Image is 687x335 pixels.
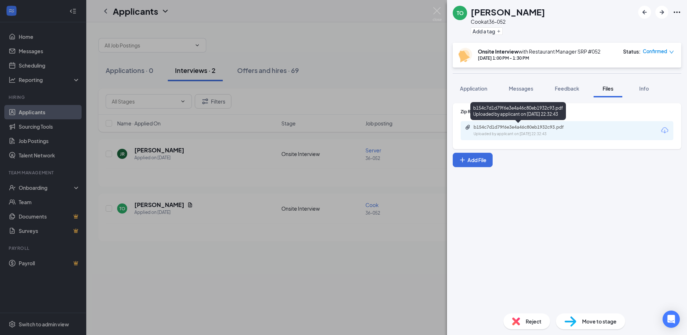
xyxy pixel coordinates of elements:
button: ArrowRight [655,6,668,19]
span: Messages [509,85,533,92]
div: b154c7d1d79f6e3e4a46c80eb1932c93.pdf Uploaded by applicant on [DATE] 22:32:43 [470,102,566,120]
svg: Ellipses [673,8,681,17]
svg: ArrowLeftNew [640,8,649,17]
div: with Restaurant Manager SRP #052 [478,48,600,55]
span: Info [639,85,649,92]
span: Reject [526,317,541,325]
svg: ArrowRight [658,8,666,17]
span: Application [460,85,487,92]
div: Status : [623,48,641,55]
svg: Plus [459,156,466,164]
div: Zip Recruiter Resume [461,109,673,115]
div: Uploaded by applicant on [DATE] 22:32:43 [474,131,581,137]
span: down [669,50,674,55]
div: TO [457,9,464,17]
button: PlusAdd a tag [471,27,503,35]
svg: Download [660,126,669,135]
b: Onsite Interview [478,48,518,55]
button: ArrowLeftNew [638,6,651,19]
div: Open Intercom Messenger [663,311,680,328]
h1: [PERSON_NAME] [471,6,545,18]
span: Files [603,85,613,92]
svg: Paperclip [465,124,471,130]
div: Cook at 36-052 [471,18,545,25]
span: Feedback [555,85,579,92]
span: Move to stage [582,317,617,325]
svg: Plus [497,29,501,33]
button: Add FilePlus [453,153,493,167]
a: Paperclipb154c7d1d79f6e3e4a46c80eb1932c93.pdfUploaded by applicant on [DATE] 22:32:43 [465,124,581,137]
span: Confirmed [643,48,667,55]
div: b154c7d1d79f6e3e4a46c80eb1932c93.pdf [474,124,574,130]
div: [DATE] 1:00 PM - 1:30 PM [478,55,600,61]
